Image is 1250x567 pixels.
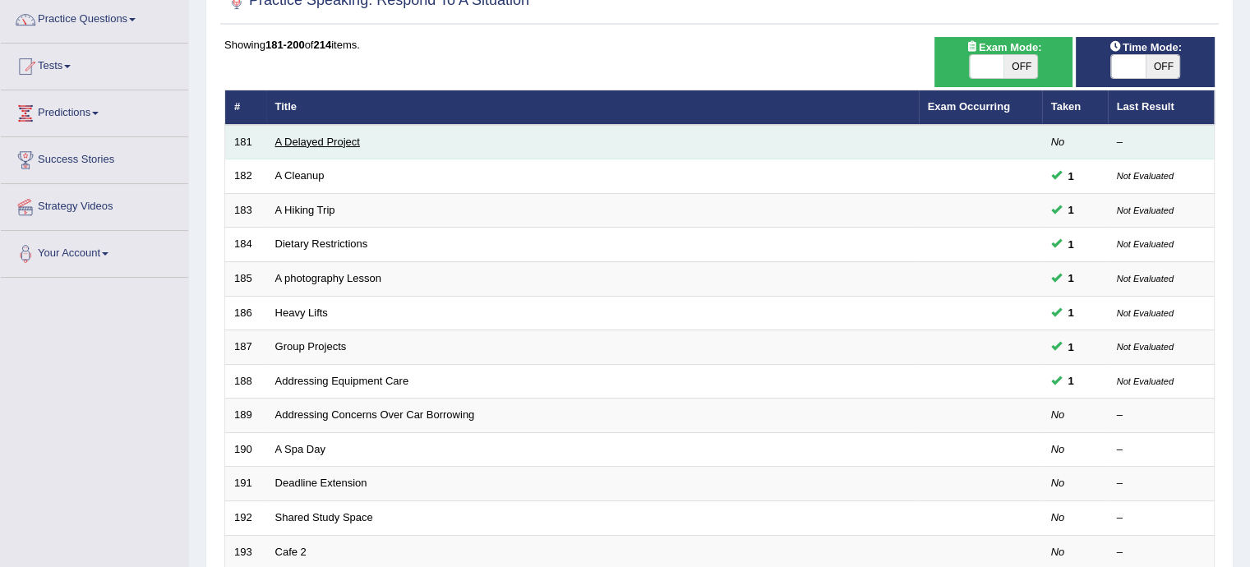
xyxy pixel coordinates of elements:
td: 183 [225,193,266,228]
div: Show exams occurring in exams [934,37,1073,87]
span: You cannot take this question anymore [1062,201,1081,219]
em: No [1051,136,1065,148]
span: You cannot take this question anymore [1062,270,1081,287]
a: Deadline Extension [275,477,367,489]
a: A Hiking Trip [275,204,335,216]
span: You cannot take this question anymore [1062,339,1081,356]
a: Addressing Concerns Over Car Borrowing [275,408,475,421]
em: No [1051,408,1065,421]
a: Exam Occurring [928,100,1010,113]
a: Your Account [1,231,188,272]
div: – [1117,135,1206,150]
a: Addressing Equipment Care [275,375,409,387]
small: Not Evaluated [1117,205,1174,215]
td: 189 [225,399,266,433]
a: Strategy Videos [1,184,188,225]
td: 188 [225,364,266,399]
span: OFF [1003,55,1038,78]
td: 182 [225,159,266,194]
div: Showing of items. [224,37,1215,53]
a: Dietary Restrictions [275,237,368,250]
span: You cannot take this question anymore [1062,236,1081,253]
small: Not Evaluated [1117,239,1174,249]
span: OFF [1146,55,1180,78]
div: – [1117,510,1206,526]
b: 214 [313,39,331,51]
div: – [1117,408,1206,423]
td: 187 [225,330,266,365]
em: No [1051,443,1065,455]
a: Predictions [1,90,188,131]
a: Group Projects [275,340,347,353]
th: Last Result [1108,90,1215,125]
em: No [1051,546,1065,558]
td: 185 [225,262,266,297]
th: Title [266,90,919,125]
div: – [1117,476,1206,491]
a: Heavy Lifts [275,307,328,319]
b: 181-200 [265,39,305,51]
a: Cafe 2 [275,546,307,558]
a: Success Stories [1,137,188,178]
a: A Cleanup [275,169,325,182]
span: You cannot take this question anymore [1062,304,1081,321]
em: No [1051,477,1065,489]
em: No [1051,511,1065,523]
a: Shared Study Space [275,511,373,523]
th: # [225,90,266,125]
td: 186 [225,296,266,330]
small: Not Evaluated [1117,342,1174,352]
th: Taken [1042,90,1108,125]
a: A photography Lesson [275,272,381,284]
td: 190 [225,432,266,467]
div: – [1117,442,1206,458]
div: – [1117,545,1206,560]
td: 191 [225,467,266,501]
td: 181 [225,125,266,159]
span: You cannot take this question anymore [1062,168,1081,185]
span: You cannot take this question anymore [1062,372,1081,390]
small: Not Evaluated [1117,376,1174,386]
small: Not Evaluated [1117,308,1174,318]
td: 192 [225,500,266,535]
a: Tests [1,44,188,85]
small: Not Evaluated [1117,274,1174,283]
a: A Spa Day [275,443,325,455]
small: Not Evaluated [1117,171,1174,181]
span: Time Mode: [1103,39,1188,56]
span: Exam Mode: [959,39,1048,56]
td: 184 [225,228,266,262]
a: A Delayed Project [275,136,360,148]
